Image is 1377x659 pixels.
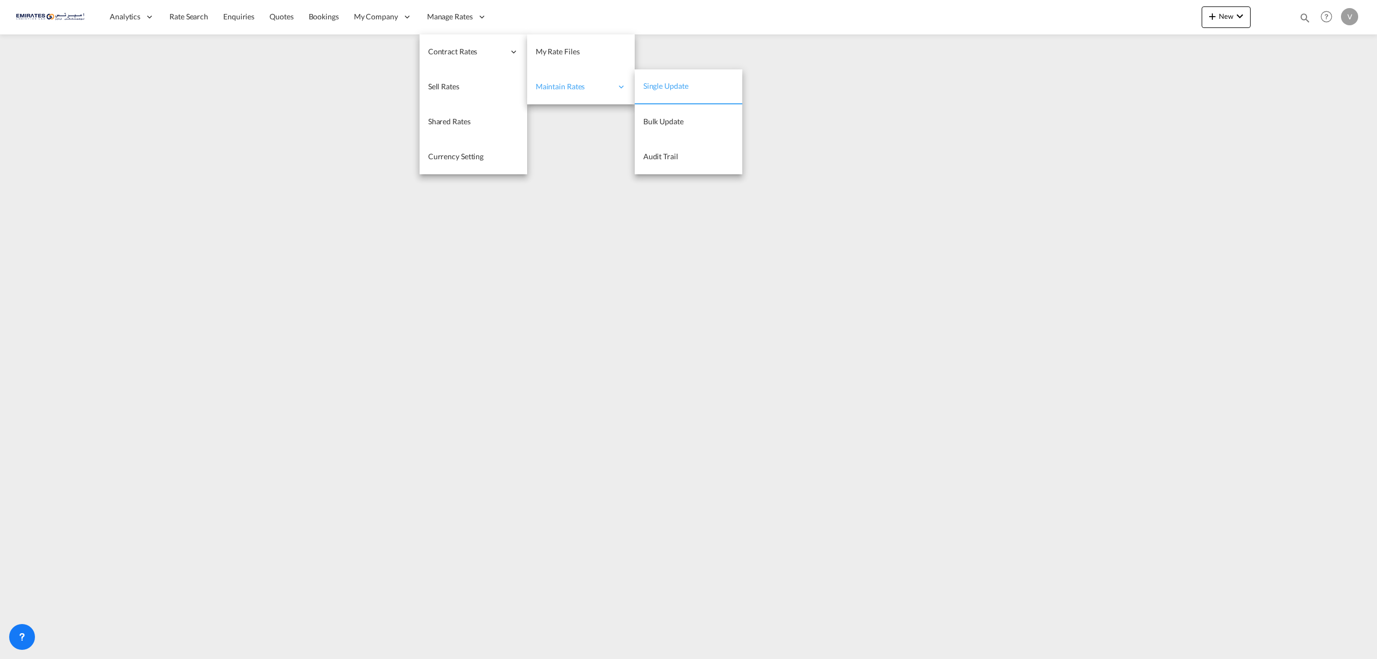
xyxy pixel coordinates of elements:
[420,69,527,104] a: Sell Rates
[536,81,612,92] span: Maintain Rates
[536,47,580,56] span: My Rate Files
[428,117,471,126] span: Shared Rates
[527,69,635,104] div: Maintain Rates
[1299,12,1311,24] md-icon: icon-magnify
[635,104,742,139] a: Bulk Update
[1206,10,1219,23] md-icon: icon-plus 400-fg
[110,11,140,22] span: Analytics
[428,82,459,91] span: Sell Rates
[1317,8,1336,26] span: Help
[428,46,505,57] span: Contract Rates
[420,104,527,139] a: Shared Rates
[1202,6,1251,28] button: icon-plus 400-fgNewicon-chevron-down
[1233,10,1246,23] md-icon: icon-chevron-down
[1341,8,1358,25] div: V
[1299,12,1311,28] div: icon-magnify
[354,11,398,22] span: My Company
[309,12,339,21] span: Bookings
[169,12,208,21] span: Rate Search
[428,152,484,161] span: Currency Setting
[643,117,684,126] span: Bulk Update
[269,12,293,21] span: Quotes
[1317,8,1341,27] div: Help
[643,152,678,161] span: Audit Trail
[420,139,527,174] a: Currency Setting
[643,81,688,90] span: Single Update
[1206,12,1246,20] span: New
[635,69,742,104] a: Single Update
[635,139,742,174] a: Audit Trail
[427,11,473,22] span: Manage Rates
[16,5,89,29] img: c67187802a5a11ec94275b5db69a26e6.png
[527,34,635,69] a: My Rate Files
[223,12,254,21] span: Enquiries
[420,34,527,69] div: Contract Rates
